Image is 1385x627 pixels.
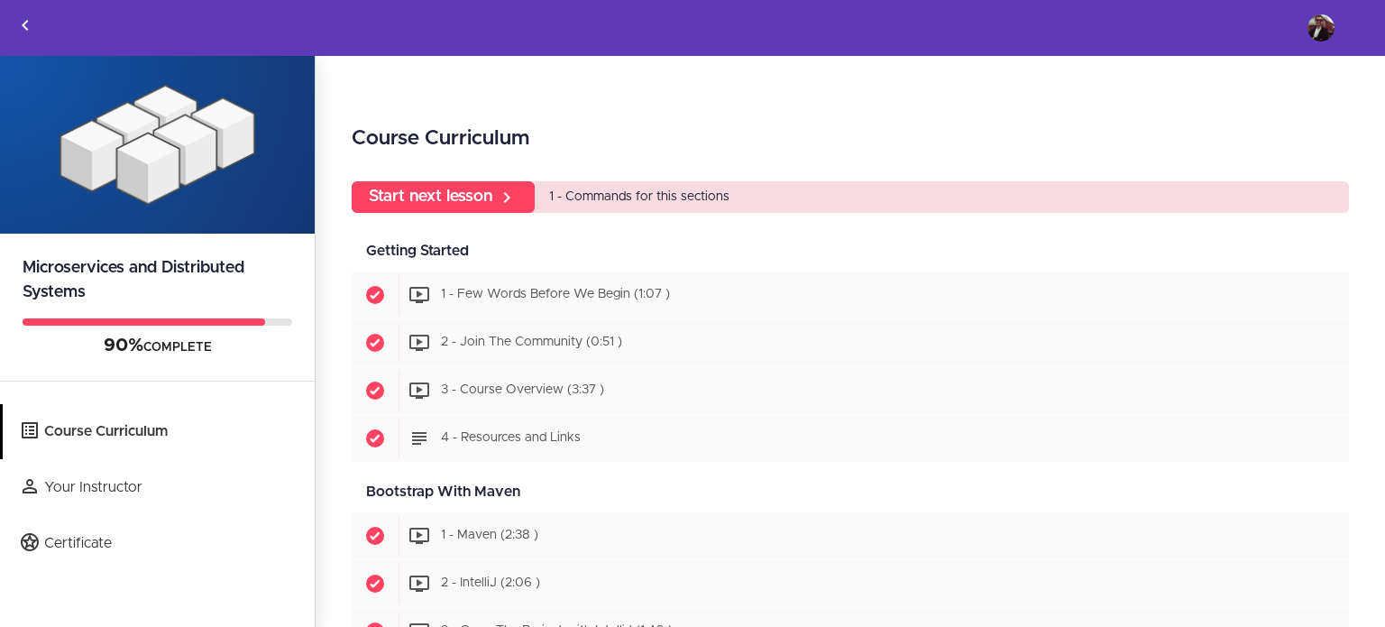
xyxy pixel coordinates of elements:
span: Completed item [352,272,399,318]
span: 1 - Few Words Before We Begin (1:07 ) [441,289,670,301]
h2: Course Curriculum [352,124,1349,154]
span: Completed item [352,367,399,414]
span: Completed item [352,319,399,366]
span: 2 - IntelliJ (2:06 ) [441,577,540,590]
span: 2 - Join The Community (0:51 ) [441,337,622,349]
a: Completed item 2 - Join The Community (0:51 ) [352,319,1349,366]
a: Completed item 1 - Maven (2:38 ) [352,512,1349,559]
a: Completed item 2 - IntelliJ (2:06 ) [352,560,1349,607]
span: 1 - Commands for this sections [549,190,729,203]
span: 3 - Course Overview (3:37 ) [441,384,604,397]
a: Completed item 1 - Few Words Before We Begin (1:07 ) [352,272,1349,318]
a: Certificate [3,516,315,571]
img: franzlocarno@gmail.com [1307,14,1335,41]
div: Getting Started [352,231,1349,272]
span: 4 - Resources and Links [441,432,581,445]
span: Completed item [352,415,399,462]
div: COMPLETE [23,335,292,358]
a: Your Instructor [3,460,315,515]
a: Course Curriculum [3,404,315,459]
a: Back to courses [1,1,50,55]
a: Start next lesson [352,181,535,213]
div: Bootstrap With Maven [352,472,1349,512]
svg: Back to courses [14,14,36,36]
span: 1 - Maven (2:38 ) [441,530,538,542]
a: Completed item 3 - Course Overview (3:37 ) [352,367,1349,414]
a: Completed item 4 - Resources and Links [352,415,1349,462]
span: Completed item [352,512,399,559]
span: 90% [104,337,143,355]
span: Completed item [352,560,399,607]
